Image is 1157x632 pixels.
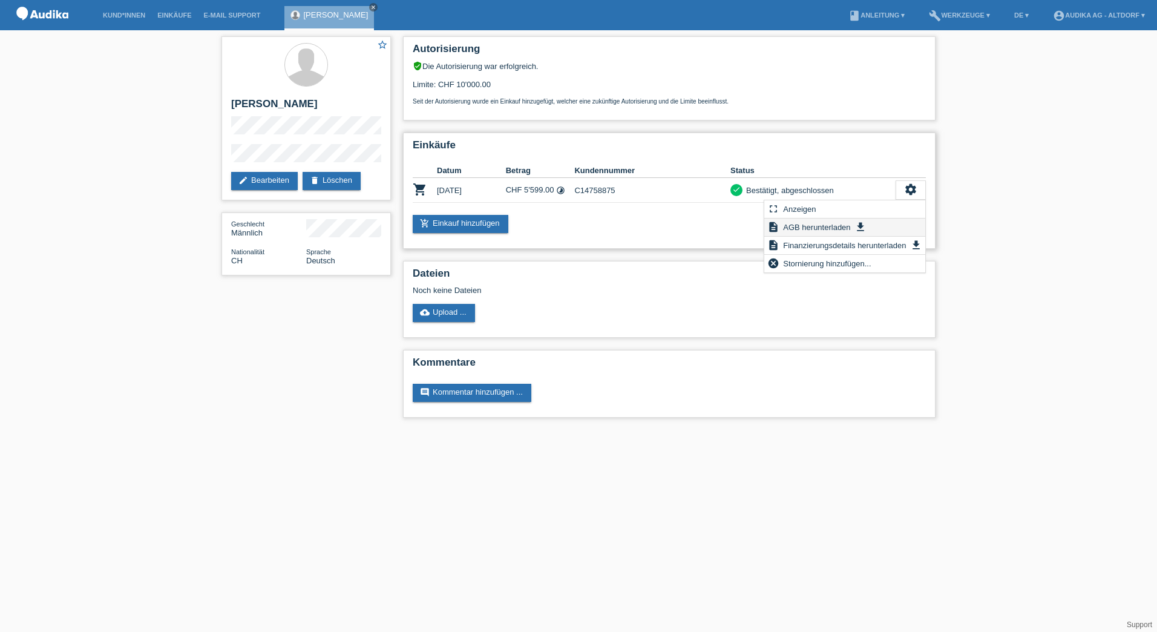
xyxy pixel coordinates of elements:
th: Datum [437,163,506,178]
td: [DATE] [437,178,506,203]
span: Anzeigen [781,202,818,216]
span: Sprache [306,248,331,255]
i: build [929,10,941,22]
i: verified_user [413,61,422,71]
a: Support [1127,620,1152,629]
h2: Einkäufe [413,139,926,157]
th: Betrag [506,163,575,178]
a: star_border [377,39,388,52]
a: buildWerkzeuge ▾ [923,12,996,19]
th: Status [730,163,896,178]
i: description [767,239,779,251]
i: cloud_upload [420,308,430,317]
a: editBearbeiten [231,172,298,190]
h2: Dateien [413,268,926,286]
h2: [PERSON_NAME] [231,98,381,116]
a: Kund*innen [97,12,151,19]
i: POSP00026382 [413,182,427,197]
i: account_circle [1053,10,1065,22]
a: DE ▾ [1008,12,1035,19]
i: close [370,4,376,10]
i: fullscreen [767,203,779,215]
a: cloud_uploadUpload ... [413,304,475,322]
h2: Kommentare [413,357,926,375]
a: POS — MF Group [12,24,73,33]
h2: Autorisierung [413,43,926,61]
a: close [369,3,378,12]
i: edit [238,176,248,185]
i: comment [420,387,430,397]
i: check [732,185,741,194]
p: Seit der Autorisierung wurde ein Einkauf hinzugefügt, welcher eine zukünftige Autorisierung und d... [413,98,926,105]
div: Die Autorisierung war erfolgreich. [413,61,926,71]
th: Kundennummer [574,163,730,178]
td: C14758875 [574,178,730,203]
span: Nationalität [231,248,264,255]
a: Einkäufe [151,12,197,19]
span: Geschlecht [231,220,264,228]
span: Deutsch [306,256,335,265]
a: commentKommentar hinzufügen ... [413,384,531,402]
i: get_app [854,221,867,233]
i: 24 Raten [556,186,565,195]
a: deleteLöschen [303,172,361,190]
span: Schweiz [231,256,243,265]
div: Limite: CHF 10'000.00 [413,71,926,105]
span: Finanzierungsdetails herunterladen [781,238,908,252]
a: E-Mail Support [198,12,267,19]
a: [PERSON_NAME] [303,10,368,19]
i: delete [310,176,320,185]
i: description [767,221,779,233]
td: CHF 5'599.00 [506,178,575,203]
i: settings [904,183,917,196]
div: Männlich [231,219,306,237]
i: book [848,10,860,22]
a: add_shopping_cartEinkauf hinzufügen [413,215,508,233]
div: Bestätigt, abgeschlossen [742,184,834,197]
a: account_circleAudika AG - Altdorf ▾ [1047,12,1151,19]
i: star_border [377,39,388,50]
i: get_app [910,239,922,251]
span: AGB herunterladen [781,220,852,234]
div: Noch keine Dateien [413,286,782,295]
a: bookAnleitung ▾ [842,12,911,19]
i: add_shopping_cart [420,219,430,228]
